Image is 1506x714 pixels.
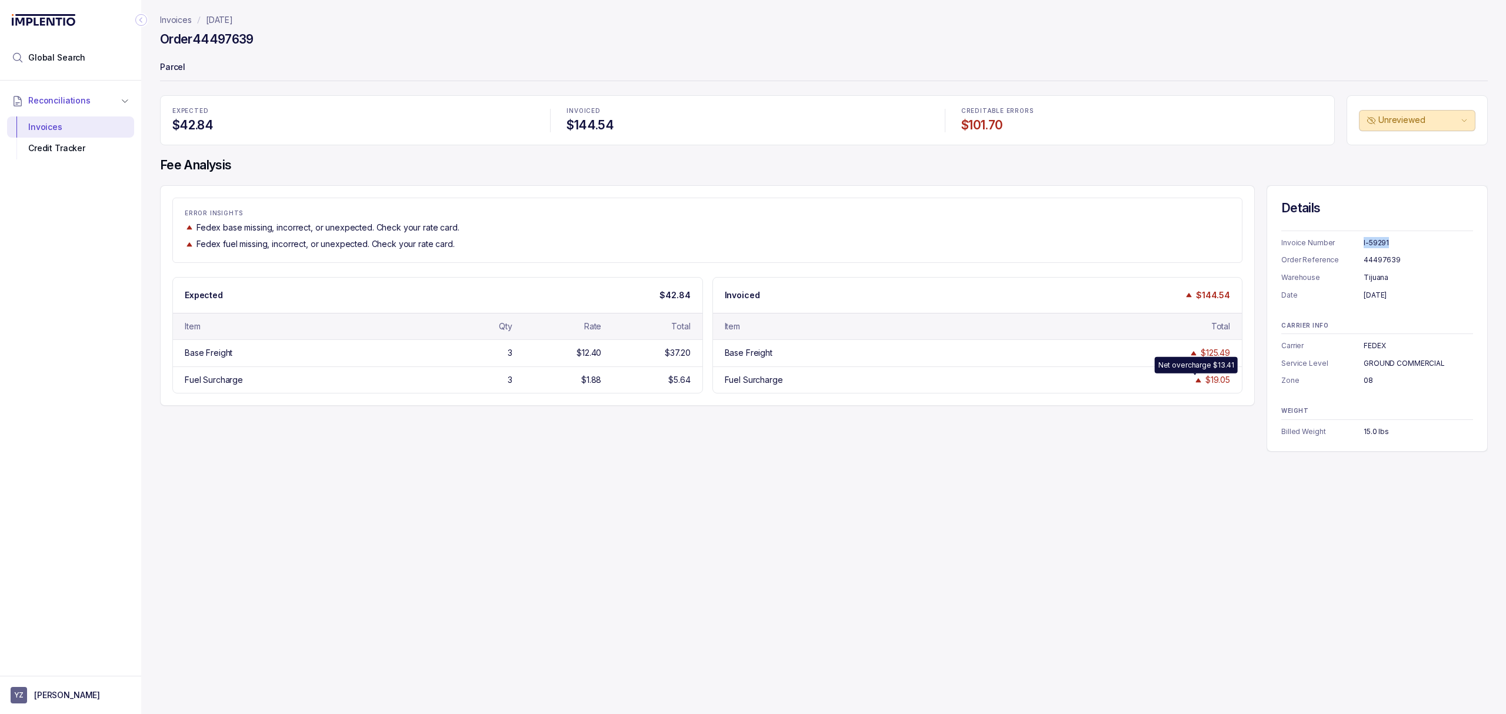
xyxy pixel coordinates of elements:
div: $19.05 [1205,374,1230,386]
p: Zone [1281,375,1364,386]
h4: $144.54 [567,117,928,134]
p: CREDITABLE ERRORS [961,108,1322,115]
div: 3 [508,374,512,386]
p: $42.84 [659,289,690,301]
div: Fuel Surcharge [185,374,243,386]
p: Order Reference [1281,254,1364,266]
button: User initials[PERSON_NAME] [11,687,131,703]
p: Unreviewed [1378,114,1458,126]
p: Invoice Number [1281,237,1364,249]
div: GROUND COMMERCIAL [1364,358,1473,369]
div: Rate [584,321,601,332]
button: Reconciliations [7,88,134,114]
div: 08 [1364,375,1473,386]
p: [PERSON_NAME] [34,689,100,701]
div: $5.64 [668,374,690,386]
p: Fedex fuel missing, incorrect, or unexpected. Check your rate card. [196,238,455,250]
div: Total [1211,321,1230,332]
span: User initials [11,687,27,703]
a: [DATE] [206,14,233,26]
p: Net overcharge $13.41 [1158,359,1234,371]
p: Fedex base missing, incorrect, or unexpected. Check your rate card. [196,222,459,233]
h4: $101.70 [961,117,1322,134]
p: Billed Weight [1281,426,1364,438]
div: Fuel Surcharge [725,374,783,386]
nav: breadcrumb [160,14,233,26]
h4: Fee Analysis [160,157,1488,174]
div: 44497639 [1364,254,1473,266]
p: $144.54 [1196,289,1230,301]
div: Base Freight [725,347,772,359]
div: Credit Tracker [16,138,125,159]
h4: Details [1281,200,1473,216]
div: I-59291 [1364,237,1473,249]
div: 15.0 lbs [1364,426,1473,438]
p: Parcel [160,56,1488,80]
p: Service Level [1281,358,1364,369]
div: 3 [508,347,512,359]
p: CARRIER INFO [1281,322,1473,329]
div: Qty [499,321,512,332]
button: Unreviewed [1359,110,1475,131]
a: Invoices [160,14,192,26]
img: trend image [1189,349,1198,358]
h4: $42.84 [172,117,534,134]
div: Item [725,321,740,332]
p: INVOICED [567,108,928,115]
p: WEIGHT [1281,408,1473,415]
div: Invoices [16,116,125,138]
p: Invoiced [725,289,760,301]
img: trend image [1184,291,1194,299]
span: Reconciliations [28,95,91,106]
img: trend image [185,223,194,232]
p: Carrier [1281,340,1364,352]
p: Date [1281,289,1364,301]
div: Collapse Icon [134,13,148,27]
div: FEDEX [1364,340,1473,352]
span: Global Search [28,52,85,64]
div: [DATE] [1364,289,1473,301]
img: trend image [185,240,194,249]
div: $125.49 [1201,347,1230,359]
div: Total [671,321,690,332]
p: EXPECTED [172,108,534,115]
h4: Order 44497639 [160,31,254,48]
div: Item [185,321,200,332]
p: Expected [185,289,223,301]
div: $37.20 [665,347,690,359]
div: Base Freight [185,347,232,359]
div: $12.40 [577,347,601,359]
p: ERROR INSIGHTS [185,210,1230,217]
div: Tijuana [1364,272,1473,283]
div: Reconciliations [7,114,134,162]
img: trend image [1194,376,1203,385]
div: $1.88 [581,374,601,386]
p: Warehouse [1281,272,1364,283]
